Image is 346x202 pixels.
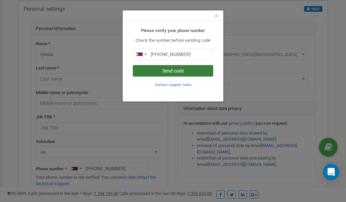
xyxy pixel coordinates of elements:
[215,12,218,20] button: Close
[133,65,213,77] button: Send code
[155,82,192,87] a: Contact support team
[133,37,213,44] p: Check the number before sending code
[133,49,213,60] input: 0905 123 4567
[141,28,205,33] b: Please verify your phone number
[155,83,192,87] small: Contact support team
[215,12,218,20] span: ×
[133,49,149,60] div: Telephone country code
[323,164,339,180] div: Open Intercom Messenger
